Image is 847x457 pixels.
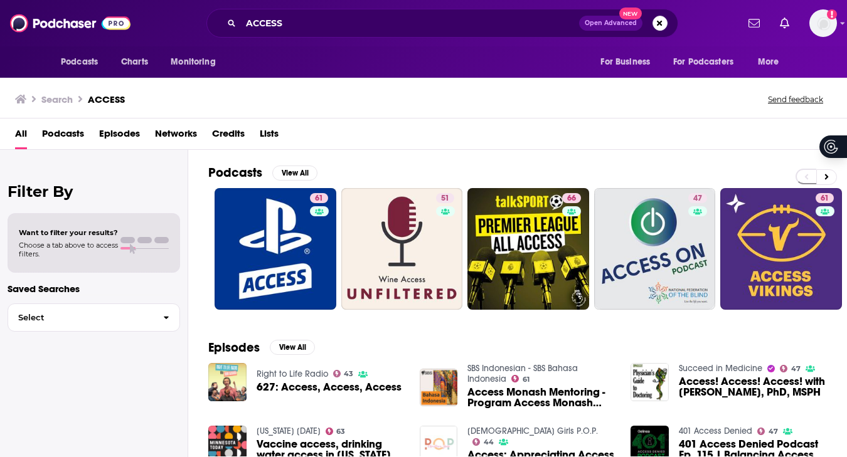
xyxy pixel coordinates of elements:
a: 51 [436,193,454,203]
a: 61 [310,193,328,203]
img: Podchaser - Follow, Share and Rate Podcasts [10,11,131,35]
a: SBS Indonesian - SBS Bahasa Indonesia [467,363,578,384]
a: 66 [467,188,589,310]
button: open menu [749,50,795,74]
a: 44 [472,438,494,446]
a: Access! Access! Access! with Ronnesia Gaskins, PhD, MSPH [679,376,827,397]
a: 61 [511,375,530,382]
a: 627: Access, Access, Access [257,382,402,392]
img: Access! Access! Access! with Ronnesia Gaskins, PhD, MSPH [631,363,669,401]
img: Access Monash Mentoring - Program Access Monash Mentoring [420,369,458,407]
a: All [15,123,27,149]
span: For Business [600,53,650,71]
a: Christian Girls P.O.P. [467,426,598,436]
a: 51 [341,188,463,310]
a: Podcasts [42,123,84,149]
span: New [619,8,642,19]
a: Episodes [99,123,140,149]
span: Choose a tab above to access filters. [19,241,118,258]
button: Send feedback [764,94,827,105]
span: 51 [441,192,449,205]
a: Show notifications dropdown [775,13,794,34]
svg: Add a profile image [827,9,837,19]
a: 47 [594,188,716,310]
button: View All [272,165,317,181]
a: 401 Access Denied [679,426,752,436]
button: View All [270,340,315,355]
a: Right to Life Radio [257,369,328,379]
span: Podcasts [61,53,98,71]
a: 47 [757,428,778,435]
button: open menu [665,50,752,74]
button: Select [8,303,180,332]
a: 61 [816,193,834,203]
div: Search podcasts, credits, & more... [206,9,678,38]
span: Want to filter your results? [19,228,118,237]
h2: Podcasts [208,165,262,181]
p: Saved Searches [8,283,180,295]
a: Minnesota Today [257,426,321,436]
a: Show notifications dropdown [743,13,765,34]
h3: ACCESS [88,93,125,105]
a: 61 [215,188,336,310]
span: For Podcasters [673,53,733,71]
span: Open Advanced [585,20,637,26]
a: 66 [562,193,581,203]
span: 61 [821,192,829,205]
h2: Episodes [208,340,260,355]
a: 61 [720,188,842,310]
span: Charts [121,53,148,71]
a: Lists [260,123,279,149]
button: open menu [162,50,232,74]
button: open menu [592,50,666,74]
a: Charts [113,50,156,74]
span: Select [8,313,153,322]
a: 43 [333,370,354,377]
a: EpisodesView All [208,340,315,355]
span: 44 [484,439,494,445]
span: Logged in as carolinejames [809,9,837,37]
button: open menu [52,50,114,74]
span: 61 [315,192,323,205]
h3: Search [41,93,73,105]
img: 627: Access, Access, Access [208,363,247,401]
a: Succeed in Medicine [679,363,762,374]
a: Access Monash Mentoring - Program Access Monash Mentoring [467,387,615,408]
span: 47 [791,366,801,372]
span: 63 [336,429,345,434]
a: 47 [688,193,707,203]
button: Show profile menu [809,9,837,37]
span: 61 [523,377,530,382]
a: PodcastsView All [208,165,317,181]
span: 43 [344,371,353,377]
img: User Profile [809,9,837,37]
span: Access! Access! Access! with [PERSON_NAME], PhD, MSPH [679,376,827,397]
a: 47 [780,365,801,372]
a: Credits [212,123,245,149]
input: Search podcasts, credits, & more... [241,13,579,33]
button: Open AdvancedNew [579,16,642,31]
span: 47 [769,429,778,434]
span: 47 [693,192,702,205]
span: Monitoring [171,53,215,71]
h2: Filter By [8,182,180,201]
span: 66 [567,192,576,205]
a: Networks [155,123,197,149]
span: More [758,53,779,71]
a: 63 [326,428,346,435]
